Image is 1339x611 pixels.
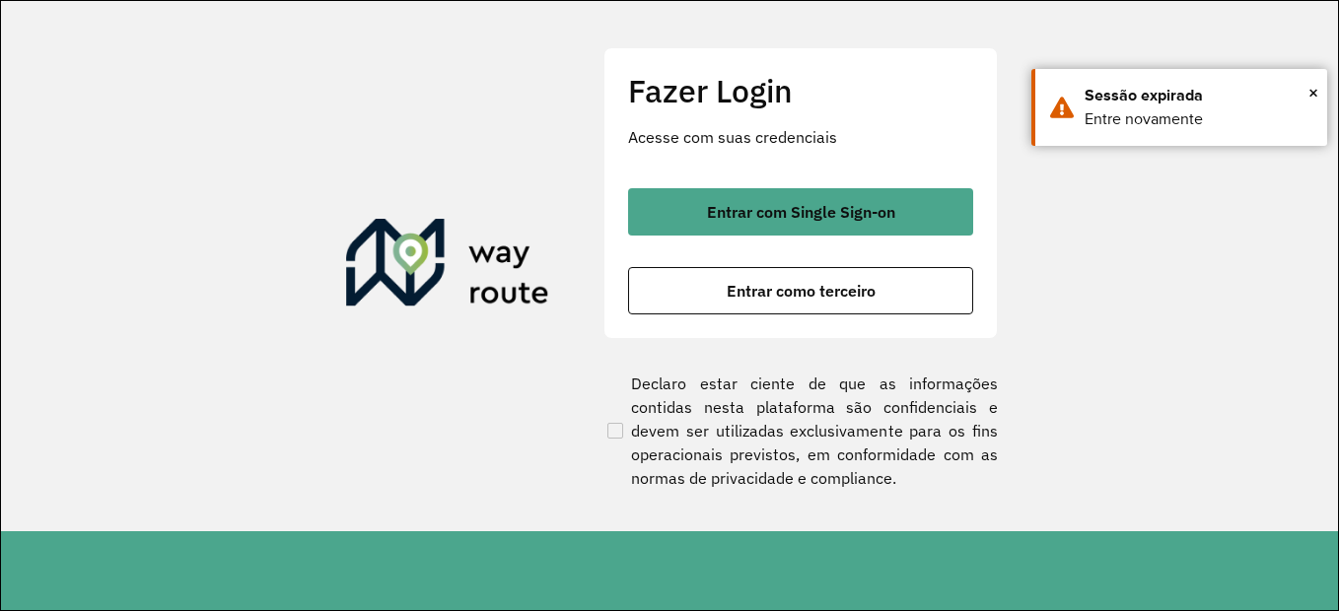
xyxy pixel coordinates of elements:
button: button [628,188,973,236]
span: Entrar com Single Sign-on [707,204,895,220]
span: Entrar como terceiro [727,283,876,299]
button: button [628,267,973,314]
span: × [1308,78,1318,107]
h2: Fazer Login [628,72,973,109]
button: Close [1308,78,1318,107]
img: Roteirizador AmbevTech [346,219,549,313]
label: Declaro estar ciente de que as informações contidas nesta plataforma são confidenciais e devem se... [603,372,998,490]
div: Sessão expirada [1085,84,1312,107]
p: Acesse com suas credenciais [628,125,973,149]
div: Entre novamente [1085,107,1312,131]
